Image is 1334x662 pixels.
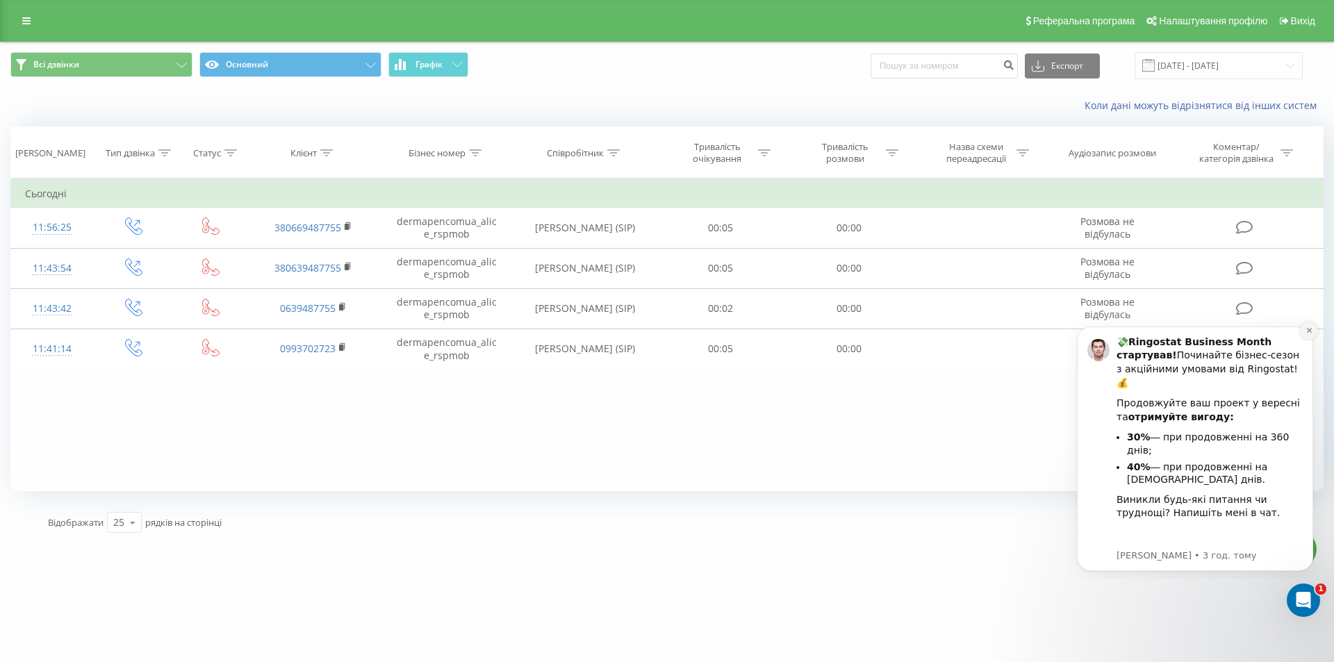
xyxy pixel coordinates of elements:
span: Вихід [1291,15,1315,26]
div: 11:43:42 [25,295,79,322]
td: 00:00 [784,329,912,369]
div: Назва схеми переадресації [939,141,1013,165]
button: Експорт [1025,53,1100,78]
button: Всі дзвінки [10,52,192,77]
div: Статус [193,147,221,159]
td: [PERSON_NAME] (SIP) [513,208,657,248]
div: Keywords by Traffic [156,82,229,91]
span: Всі дзвінки [33,59,79,70]
span: рядків на сторінці [145,516,222,529]
iframe: Intercom live chat [1287,584,1320,617]
span: Розмова не відбулась [1080,295,1135,321]
div: Бізнес номер [409,147,466,159]
span: Розмова не відбулась [1080,255,1135,281]
a: 380669487755 [274,221,341,234]
td: dermapencomua_alice_rspmob [380,208,513,248]
div: 25 [113,515,124,529]
div: Тривалість розмови [808,141,882,165]
span: Графік [415,60,443,69]
div: 11:56:25 [25,214,79,241]
img: website_grey.svg [22,36,33,47]
img: tab_keywords_by_traffic_grey.svg [140,81,151,92]
td: 00:05 [657,208,784,248]
div: v 4.0.25 [39,22,68,33]
div: 11:41:14 [25,336,79,363]
button: Основний [199,52,381,77]
div: Domain: [DOMAIN_NAME] [36,36,153,47]
a: 0639487755 [280,301,336,315]
td: [PERSON_NAME] (SIP) [513,248,657,288]
div: [PERSON_NAME] [15,147,85,159]
a: 0993702723 [280,342,336,355]
input: Пошук за номером [871,53,1018,78]
td: Сьогодні [11,180,1324,208]
iframe: Intercom notifications повідомлення [1056,314,1334,579]
td: 00:00 [784,248,912,288]
td: [PERSON_NAME] (SIP) [513,288,657,329]
td: 00:02 [657,288,784,329]
td: dermapencomua_alice_rspmob [380,248,513,288]
div: Співробітник [547,147,604,159]
div: Коментар/категорія дзвінка [1196,141,1277,165]
a: Коли дані можуть відрізнятися вiд інших систем [1085,99,1324,112]
div: Domain Overview [56,82,124,91]
a: 380639487755 [274,261,341,274]
div: Аудіозапис розмови [1069,147,1156,159]
td: dermapencomua_alice_rspmob [380,329,513,369]
span: Розмова не відбулась [1080,215,1135,240]
td: 00:00 [784,288,912,329]
td: 00:05 [657,329,784,369]
button: Графік [388,52,468,77]
div: Клієнт [290,147,317,159]
td: dermapencomua_alice_rspmob [380,288,513,329]
div: Тривалість очікування [680,141,755,165]
td: 00:05 [657,248,784,288]
td: [PERSON_NAME] (SIP) [513,329,657,369]
span: Відображати [48,516,104,529]
div: 11:43:54 [25,255,79,282]
img: logo_orange.svg [22,22,33,33]
span: Налаштування профілю [1159,15,1267,26]
img: tab_domain_overview_orange.svg [40,81,51,92]
td: 00:00 [784,208,912,248]
span: 1 [1315,584,1326,595]
div: Тип дзвінка [106,147,155,159]
span: Реферальна програма [1033,15,1135,26]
